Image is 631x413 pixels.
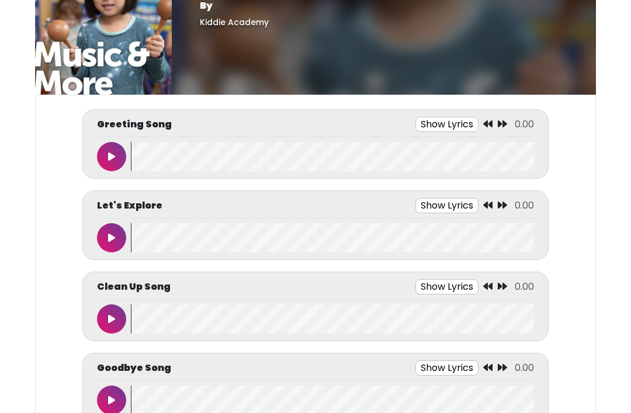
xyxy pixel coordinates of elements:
[415,360,479,376] button: Show Lyrics
[97,117,172,131] p: Greeting Song
[515,117,534,131] span: 0.00
[97,199,162,213] p: Let's Explore
[515,199,534,212] span: 0.00
[515,280,534,293] span: 0.00
[515,361,534,374] span: 0.00
[200,18,568,27] h5: Kiddie Academy
[415,198,479,213] button: Show Lyrics
[97,280,171,294] p: Clean Up Song
[415,279,479,294] button: Show Lyrics
[97,361,171,375] p: Goodbye Song
[415,117,479,132] button: Show Lyrics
